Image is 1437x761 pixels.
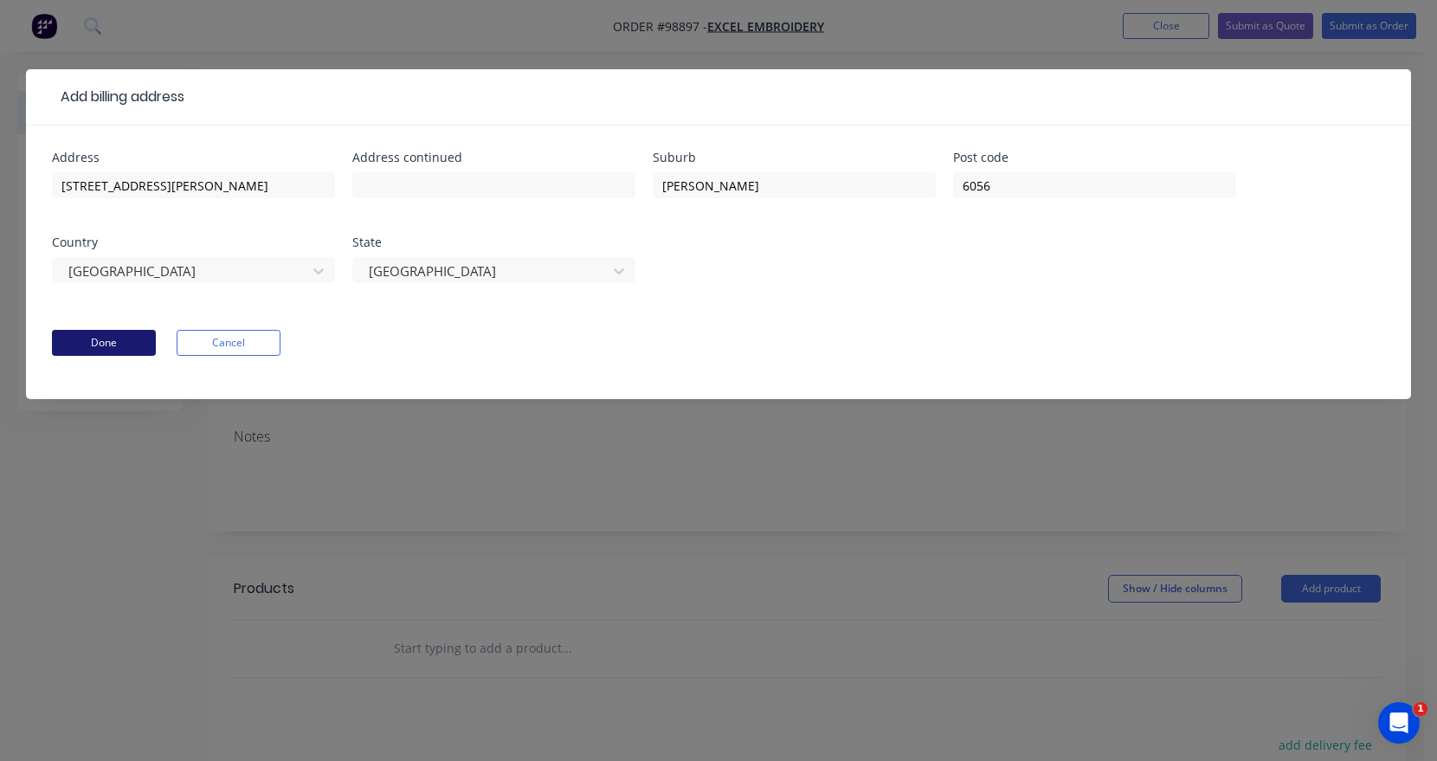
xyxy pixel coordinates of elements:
[52,152,335,164] div: Address
[953,152,1236,164] div: Post code
[653,152,936,164] div: Suburb
[1378,702,1420,744] iframe: Intercom live chat
[52,87,184,107] div: Add billing address
[177,330,280,356] button: Cancel
[52,236,335,248] div: Country
[352,236,635,248] div: State
[1414,702,1427,716] span: 1
[352,152,635,164] div: Address continued
[52,330,156,356] button: Done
